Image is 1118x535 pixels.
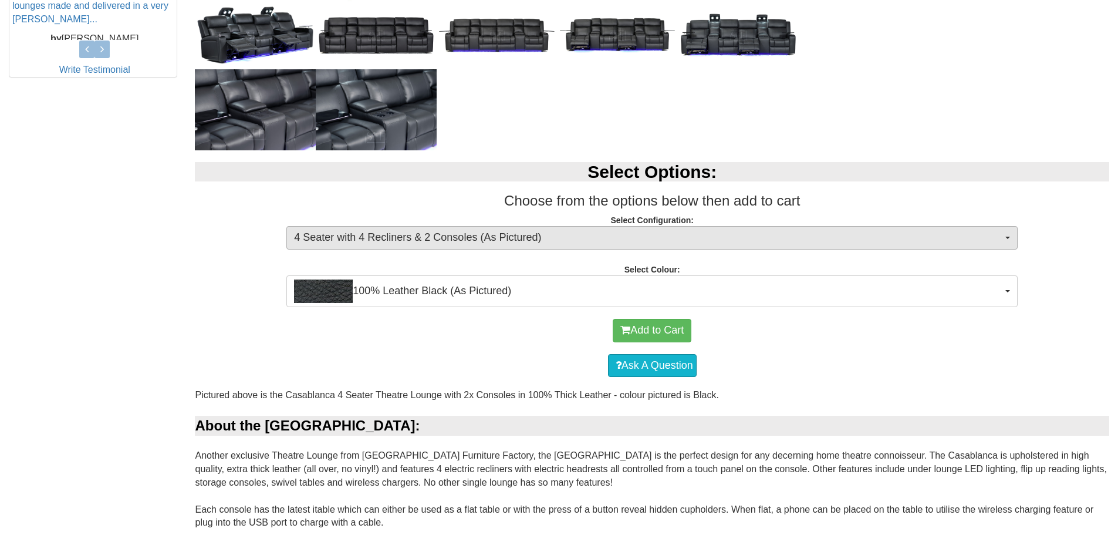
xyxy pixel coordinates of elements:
[195,416,1109,436] div: About the [GEOGRAPHIC_DATA]:
[294,280,1002,303] span: 100% Leather Black (As Pictured)
[286,275,1018,307] button: 100% Leather Black (As Pictured)100% Leather Black (As Pictured)
[50,33,62,43] b: by
[294,280,353,303] img: 100% Leather Black (As Pictured)
[12,32,177,45] p: [PERSON_NAME]
[59,65,130,75] a: Write Testimonial
[587,162,717,181] b: Select Options:
[286,226,1018,250] button: 4 Seater with 4 Recliners & 2 Consoles (As Pictured)
[624,265,680,274] strong: Select Colour:
[610,216,694,225] strong: Select Configuration:
[294,230,1002,245] span: 4 Seater with 4 Recliners & 2 Consoles (As Pictured)
[608,354,697,378] a: Ask A Question
[195,193,1109,208] h3: Choose from the options below then add to cart
[613,319,691,342] button: Add to Cart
